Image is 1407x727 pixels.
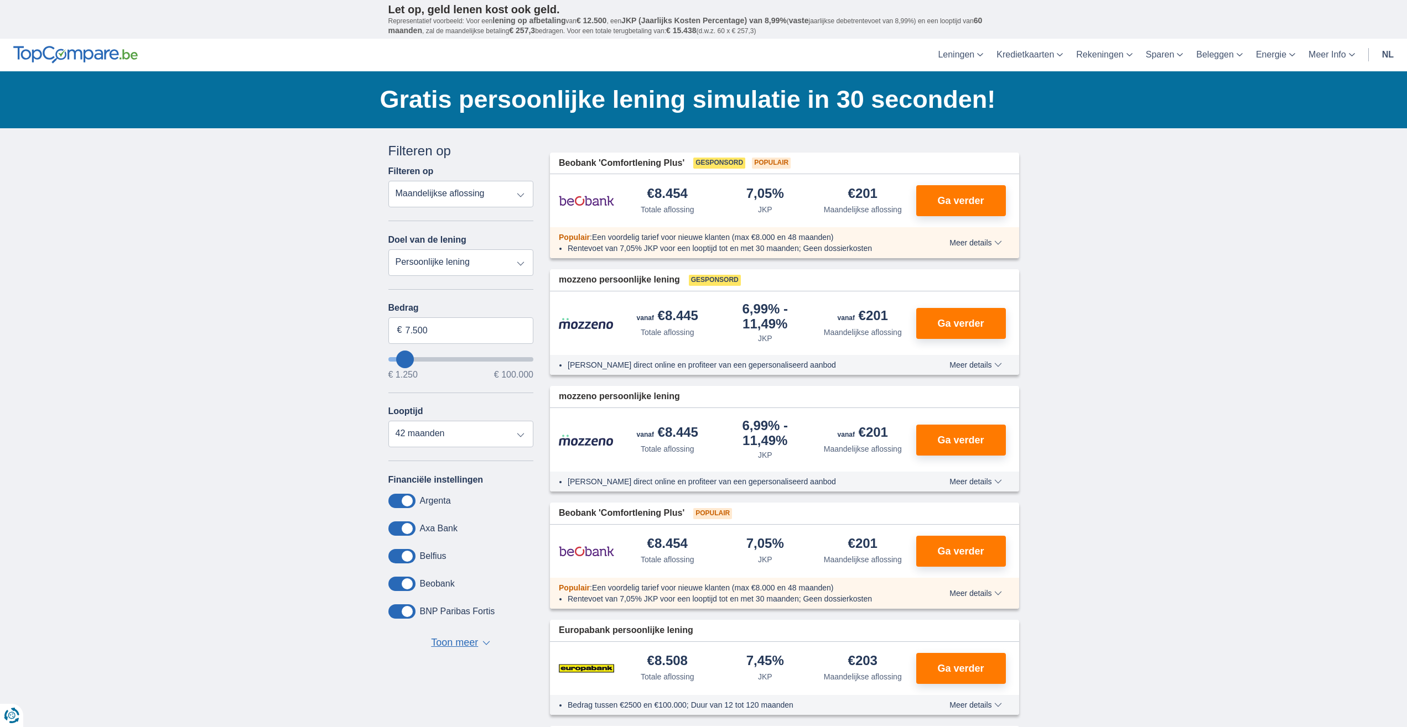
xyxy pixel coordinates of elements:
[824,671,902,682] div: Maandelijkse aflossing
[388,16,1019,36] p: Representatief voorbeeld: Voor een van , een ( jaarlijkse debetrentevoet van 8,99%) en een loopti...
[568,359,909,370] li: [PERSON_NAME] direct online en profiteer van een gepersonaliseerd aanbod
[494,370,533,379] span: € 100.000
[916,425,1006,456] button: Ga verder
[388,370,418,379] span: € 1.250
[559,655,614,682] img: product.pl.alt Europabank
[1302,39,1362,71] a: Meer Info
[559,187,614,215] img: product.pl.alt Beobank
[568,699,909,710] li: Bedrag tussen €2500 en €100.000; Duur van 12 tot 120 maanden
[1069,39,1139,71] a: Rekeningen
[666,26,697,35] span: € 15.438
[689,275,741,286] span: Gesponsord
[1249,39,1302,71] a: Energie
[388,3,1019,16] p: Let op, geld lenen kost ook geld.
[559,624,693,637] span: Europabank persoonlijke lening
[431,636,478,650] span: Toon meer
[380,82,1019,117] h1: Gratis persoonlijke lening simulatie in 30 seconden!
[1375,39,1400,71] a: nl
[509,26,535,35] span: € 257,3
[931,39,990,71] a: Leningen
[752,158,791,169] span: Populair
[559,274,680,286] span: mozzeno persoonlijke lening
[746,187,784,202] div: 7,05%
[559,317,614,329] img: product.pl.alt Mozzeno
[949,701,1001,709] span: Meer details
[641,327,694,338] div: Totale aflossing
[941,238,1010,247] button: Meer details
[824,554,902,565] div: Maandelijkse aflossing
[641,671,694,682] div: Totale aflossing
[388,406,423,416] label: Looptijd
[13,46,138,64] img: TopCompare
[824,204,902,215] div: Maandelijkse aflossing
[559,390,680,403] span: mozzeno persoonlijke lening
[388,166,434,176] label: Filteren op
[420,579,455,589] label: Beobank
[388,357,534,362] input: wantToBorrow
[693,158,745,169] span: Gesponsord
[641,443,694,454] div: Totale aflossing
[647,187,688,202] div: €8.454
[949,239,1001,247] span: Meer details
[647,537,688,552] div: €8.454
[592,233,834,242] span: Een voordelig tarief voor nieuwe klanten (max €8.000 en 48 maanden)
[949,361,1001,369] span: Meer details
[482,641,490,645] span: ▼
[559,434,614,446] img: product.pl.alt Mozzeno
[568,243,909,254] li: Rentevoet van 7,05% JKP voor een looptijd tot en met 30 maanden; Geen dossierkosten
[949,589,1001,597] span: Meer details
[721,302,810,331] div: 6,99%
[941,360,1010,369] button: Meer details
[758,333,772,344] div: JKP
[937,546,984,556] span: Ga verder
[492,16,565,25] span: lening op afbetaling
[937,663,984,673] span: Ga verder
[568,476,909,487] li: [PERSON_NAME] direct online en profiteer van een gepersonaliseerd aanbod
[550,232,918,243] div: :
[559,583,590,592] span: Populair
[848,187,878,202] div: €201
[388,303,534,313] label: Bedrag
[559,157,684,170] span: Beobank 'Comfortlening Plus'
[746,537,784,552] div: 7,05%
[941,477,1010,486] button: Meer details
[647,654,688,669] div: €8.508
[916,536,1006,567] button: Ga verder
[397,324,402,337] span: €
[1190,39,1249,71] a: Beleggen
[746,654,784,669] div: 7,45%
[941,589,1010,598] button: Meer details
[916,653,1006,684] button: Ga verder
[550,582,918,593] div: :
[428,635,494,651] button: Toon meer ▼
[420,524,458,534] label: Axa Bank
[388,475,484,485] label: Financiële instellingen
[758,554,772,565] div: JKP
[848,537,878,552] div: €201
[637,309,698,325] div: €8.445
[937,196,984,206] span: Ga verder
[641,204,694,215] div: Totale aflossing
[949,478,1001,485] span: Meer details
[758,204,772,215] div: JKP
[789,16,809,25] span: vaste
[388,235,466,245] label: Doel van de lening
[941,700,1010,709] button: Meer details
[838,426,888,441] div: €201
[848,654,878,669] div: €203
[937,435,984,445] span: Ga verder
[916,185,1006,216] button: Ga verder
[559,537,614,565] img: product.pl.alt Beobank
[388,16,983,35] span: 60 maanden
[824,327,902,338] div: Maandelijkse aflossing
[420,551,446,561] label: Belfius
[420,606,495,616] label: BNP Paribas Fortis
[641,554,694,565] div: Totale aflossing
[388,142,534,160] div: Filteren op
[420,496,451,506] label: Argenta
[1139,39,1190,71] a: Sparen
[824,443,902,454] div: Maandelijkse aflossing
[721,419,810,447] div: 6,99%
[637,426,698,441] div: €8.445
